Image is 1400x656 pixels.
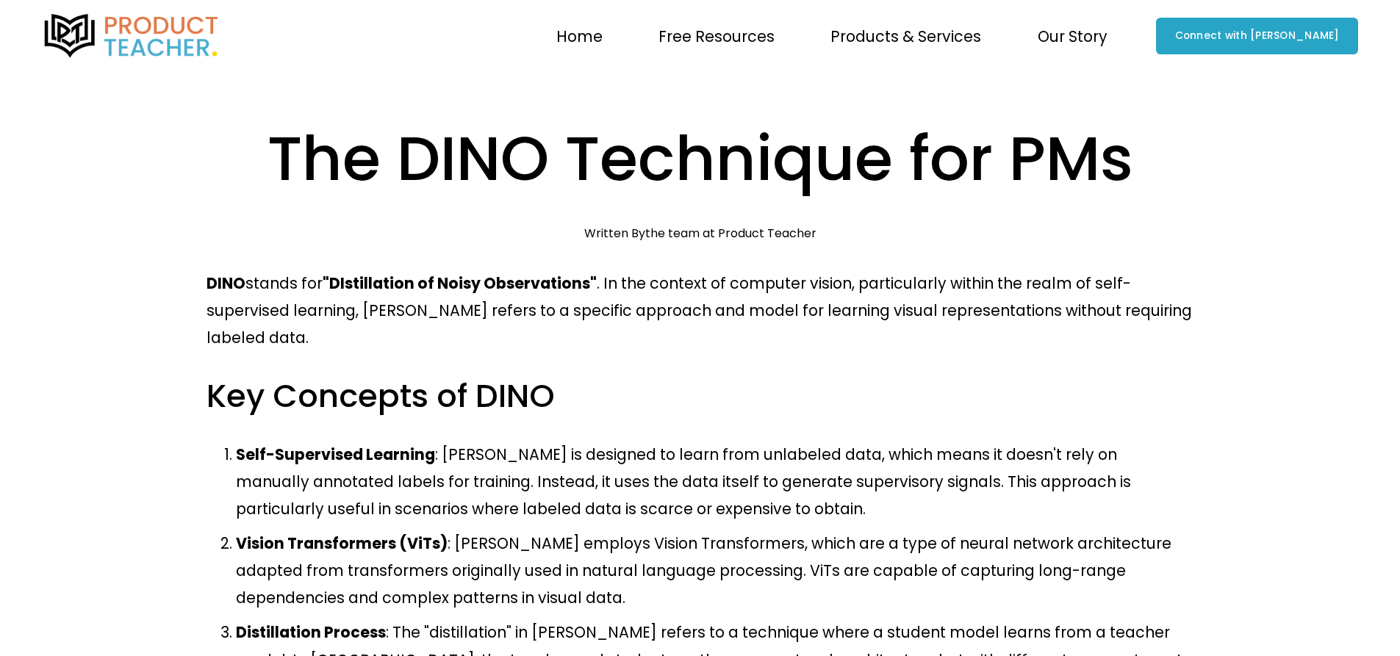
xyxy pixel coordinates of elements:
[236,444,435,465] strong: Self-Supervised Learning
[236,621,386,643] strong: Distillation Process
[323,273,597,294] strong: "DIstillation of Noisy Observations"
[1038,23,1108,50] span: Our Story
[830,23,981,50] span: Products & Services
[236,530,1193,611] p: : [PERSON_NAME] employs Vision Transformers, which are a type of neural network architecture adap...
[584,226,816,240] div: Written By
[236,533,448,554] strong: Vision Transformers (ViTs)
[236,441,1193,522] p: : [PERSON_NAME] is designed to learn from unlabeled data, which means it doesn't rely on manually...
[1038,21,1108,51] a: folder dropdown
[830,21,981,51] a: folder dropdown
[556,21,603,51] a: Home
[1156,18,1358,54] a: Connect with [PERSON_NAME]
[645,225,816,242] a: the team at Product Teacher
[207,375,1193,417] h3: Key Concepts of DINO
[658,23,775,50] span: Free Resources
[207,273,245,294] strong: DINO
[207,115,1193,202] h1: The DINO Technique for PMs
[42,14,221,58] img: Product Teacher
[658,21,775,51] a: folder dropdown
[207,270,1193,351] p: stands for . In the context of computer vision, particularly within the realm of self-supervised ...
